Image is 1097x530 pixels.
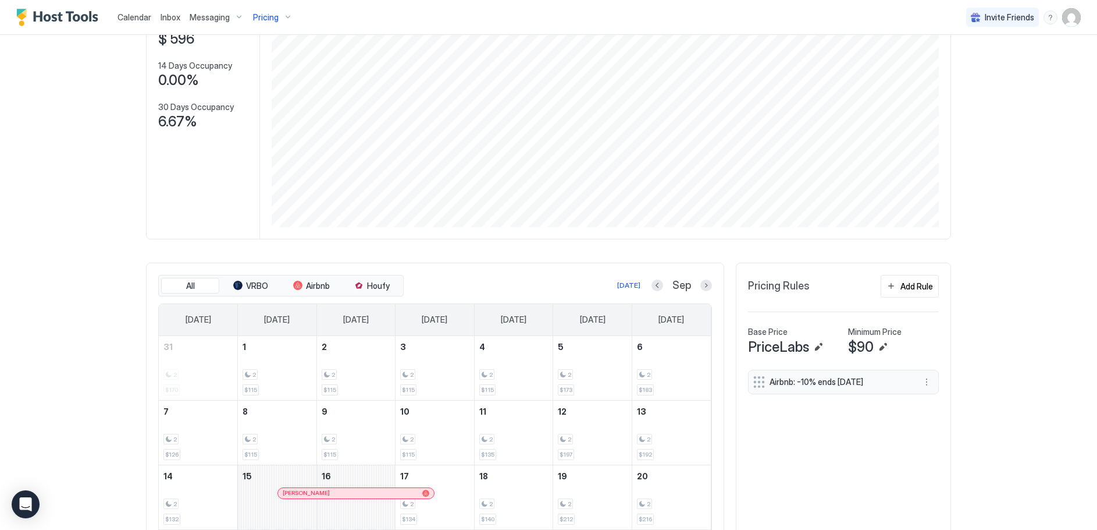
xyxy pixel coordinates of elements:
[161,12,180,22] span: Inbox
[553,465,632,487] a: September 19, 2025
[560,515,573,523] span: $212
[770,377,908,387] span: Airbnb: -10% ends [DATE]
[632,400,711,465] td: September 13, 2025
[165,515,179,523] span: $132
[489,500,493,508] span: 2
[647,500,650,508] span: 2
[322,471,331,481] span: 16
[848,327,902,337] span: Minimum Price
[410,500,414,508] span: 2
[985,12,1034,23] span: Invite Friends
[190,12,230,23] span: Messaging
[253,12,279,23] span: Pricing
[246,281,268,291] span: VRBO
[639,515,652,523] span: $216
[558,342,564,352] span: 5
[238,401,316,422] a: September 8, 2025
[637,407,646,416] span: 13
[316,465,396,529] td: September 16, 2025
[12,490,40,518] div: Open Intercom Messenger
[410,304,459,335] a: Wednesday
[489,371,493,379] span: 2
[920,375,934,389] button: More options
[617,280,640,291] div: [DATE]
[238,400,317,465] td: September 8, 2025
[658,315,684,325] span: [DATE]
[568,500,571,508] span: 2
[158,61,232,71] span: 14 Days Occupancy
[396,336,475,401] td: September 3, 2025
[264,315,290,325] span: [DATE]
[222,278,280,294] button: VRBO
[332,436,335,443] span: 2
[479,342,485,352] span: 4
[900,280,933,292] div: Add Rule
[402,515,415,523] span: $134
[161,278,219,294] button: All
[161,11,180,23] a: Inbox
[475,465,553,487] a: September 18, 2025
[317,401,396,422] a: September 9, 2025
[481,386,494,394] span: $115
[568,371,571,379] span: 2
[553,465,632,529] td: September 19, 2025
[243,471,252,481] span: 15
[252,371,256,379] span: 2
[580,315,606,325] span: [DATE]
[848,338,874,356] span: $90
[876,340,890,354] button: Edit
[568,436,571,443] span: 2
[316,400,396,465] td: September 9, 2025
[165,451,179,458] span: $126
[16,9,104,26] a: Host Tools Logo
[238,465,317,529] td: September 15, 2025
[632,336,711,358] a: September 6, 2025
[489,436,493,443] span: 2
[400,407,409,416] span: 10
[647,371,650,379] span: 2
[367,281,390,291] span: Houfy
[553,336,632,358] a: September 5, 2025
[158,72,199,89] span: 0.00%
[410,371,414,379] span: 2
[343,278,401,294] button: Houfy
[647,304,696,335] a: Saturday
[186,315,211,325] span: [DATE]
[632,336,711,401] td: September 6, 2025
[560,386,572,394] span: $173
[243,342,246,352] span: 1
[159,465,238,529] td: September 14, 2025
[163,342,173,352] span: 31
[332,371,335,379] span: 2
[159,336,237,358] a: August 31, 2025
[400,342,406,352] span: 3
[422,315,447,325] span: [DATE]
[474,336,553,401] td: September 4, 2025
[410,436,414,443] span: 2
[163,471,173,481] span: 14
[174,304,223,335] a: Sunday
[632,465,711,529] td: September 20, 2025
[474,400,553,465] td: September 11, 2025
[553,401,632,422] a: September 12, 2025
[173,500,177,508] span: 2
[811,340,825,354] button: Edit
[117,12,151,22] span: Calendar
[632,465,711,487] a: September 20, 2025
[186,281,195,291] span: All
[396,400,475,465] td: September 10, 2025
[748,280,810,293] span: Pricing Rules
[396,465,474,487] a: September 17, 2025
[323,386,336,394] span: $115
[343,315,369,325] span: [DATE]
[159,336,238,401] td: August 31, 2025
[158,102,234,112] span: 30 Days Occupancy
[322,407,327,416] span: 9
[158,30,194,48] span: $ 596
[615,278,642,292] button: [DATE]
[1043,10,1057,24] div: menu
[244,451,257,458] span: $115
[159,400,238,465] td: September 7, 2025
[396,336,474,358] a: September 3, 2025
